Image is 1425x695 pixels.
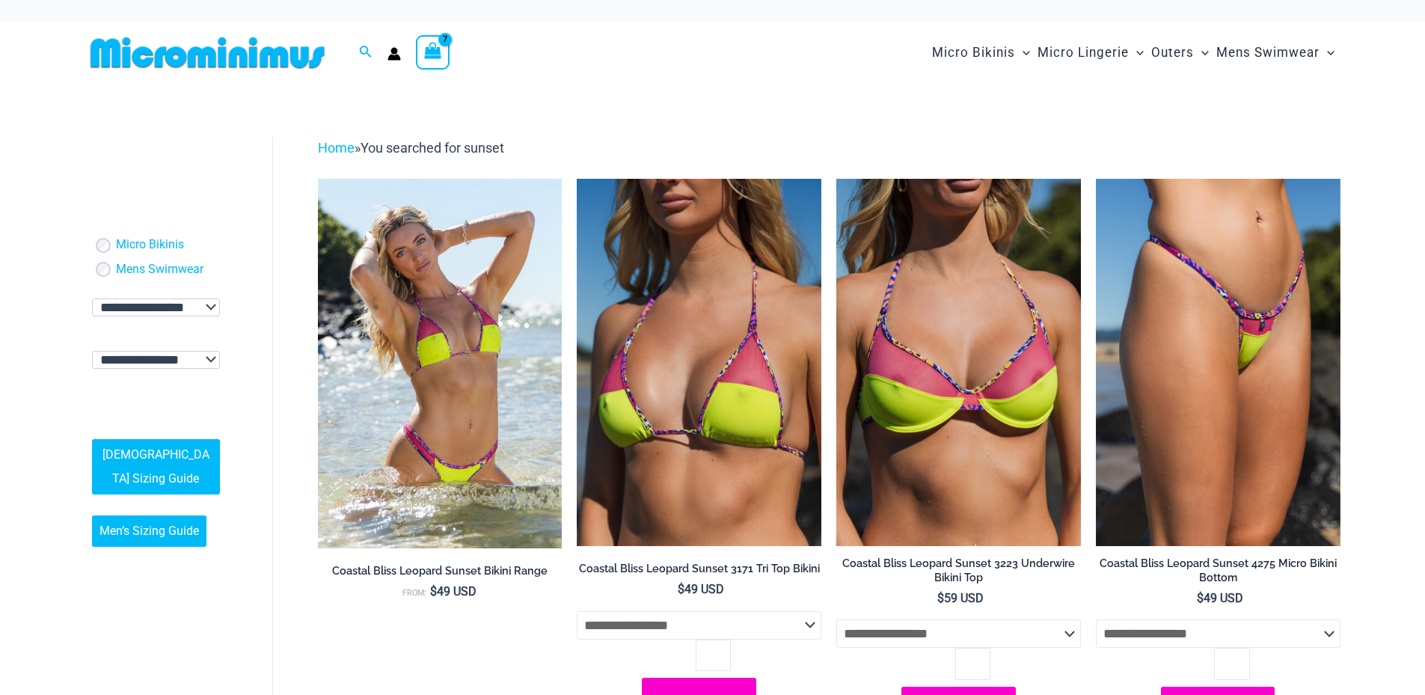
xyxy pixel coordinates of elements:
[836,179,1081,545] img: Coastal Bliss Leopard Sunset 3223 Underwire Top 01
[416,35,450,70] a: View Shopping Cart, 7 items
[92,439,220,495] a: [DEMOGRAPHIC_DATA] Sizing Guide
[85,36,331,70] img: MM SHOP LOGO FLAT
[577,562,821,581] a: Coastal Bliss Leopard Sunset 3171 Tri Top Bikini
[1129,34,1144,72] span: Menu Toggle
[1320,34,1334,72] span: Menu Toggle
[955,648,990,679] input: Product quantity
[937,591,944,605] span: $
[836,557,1081,584] h2: Coastal Bliss Leopard Sunset 3223 Underwire Bikini Top
[318,179,563,548] img: Coastal Bliss Leopard Sunset 3171 Tri Top 4371 Thong Bikini 06
[116,237,184,253] a: Micro Bikinis
[359,43,373,62] a: Search icon link
[577,179,821,545] img: Coastal Bliss Leopard Sunset 3171 Tri Top 01
[1151,34,1194,72] span: Outers
[92,515,206,547] a: Men’s Sizing Guide
[932,34,1015,72] span: Micro Bikinis
[1096,179,1340,545] img: Coastal Bliss Leopard Sunset 4275 Micro Bikini 01
[318,140,355,156] a: Home
[1194,34,1209,72] span: Menu Toggle
[318,564,563,584] a: Coastal Bliss Leopard Sunset Bikini Range
[1015,34,1030,72] span: Menu Toggle
[836,179,1081,545] a: Coastal Bliss Leopard Sunset 3223 Underwire Top 01Coastal Bliss Leopard Sunset 3223 Underwire Top...
[678,582,724,596] bdi: 49 USD
[361,140,504,156] span: You searched for sunset
[430,584,437,598] span: $
[387,47,401,61] a: Account icon link
[318,564,563,578] h2: Coastal Bliss Leopard Sunset Bikini Range
[92,298,220,316] select: wpc-taxonomy-pa_fabric-type-745991
[430,584,476,598] bdi: 49 USD
[1197,591,1243,605] bdi: 49 USD
[1096,557,1340,590] a: Coastal Bliss Leopard Sunset 4275 Micro Bikini Bottom
[1216,34,1320,72] span: Mens Swimwear
[1213,30,1338,76] a: Mens SwimwearMenu ToggleMenu Toggle
[696,640,731,671] input: Product quantity
[937,591,984,605] bdi: 59 USD
[928,30,1034,76] a: Micro BikinisMenu ToggleMenu Toggle
[92,351,220,369] select: wpc-taxonomy-pa_color-745992
[577,179,821,545] a: Coastal Bliss Leopard Sunset 3171 Tri Top 01Coastal Bliss Leopard Sunset 3171 Tri Top 4371 Thong ...
[1096,179,1340,545] a: Coastal Bliss Leopard Sunset 4275 Micro Bikini 01Coastal Bliss Leopard Sunset 4275 Micro Bikini 0...
[318,179,563,548] a: Coastal Bliss Leopard Sunset 3171 Tri Top 4371 Thong Bikini 06Coastal Bliss Leopard Sunset 3171 T...
[402,588,426,598] span: From:
[926,28,1341,78] nav: Site Navigation
[1147,30,1213,76] a: OutersMenu ToggleMenu Toggle
[678,582,684,596] span: $
[1214,648,1249,679] input: Product quantity
[1034,30,1147,76] a: Micro LingerieMenu ToggleMenu Toggle
[1197,591,1204,605] span: $
[836,557,1081,590] a: Coastal Bliss Leopard Sunset 3223 Underwire Bikini Top
[116,262,203,278] a: Mens Swimwear
[318,140,504,156] span: »
[1038,34,1129,72] span: Micro Lingerie
[1096,557,1340,584] h2: Coastal Bliss Leopard Sunset 4275 Micro Bikini Bottom
[577,562,821,576] h2: Coastal Bliss Leopard Sunset 3171 Tri Top Bikini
